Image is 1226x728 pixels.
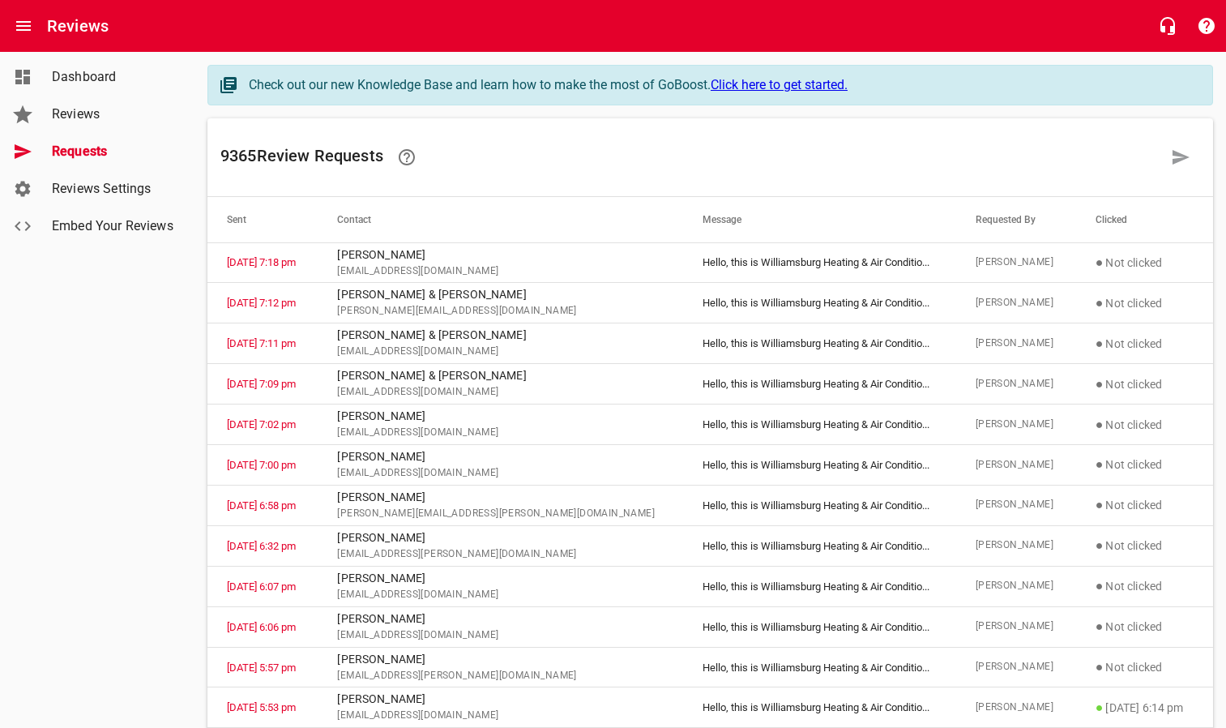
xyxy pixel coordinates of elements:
[337,506,664,522] span: [PERSON_NAME][EMAIL_ADDRESS][PERSON_NAME][DOMAIN_NAME]
[52,216,175,236] span: Embed Your Reviews
[683,283,955,323] td: Hello, this is Williamsburg Heating & Air Conditio ...
[683,606,955,647] td: Hello, this is Williamsburg Heating & Air Conditio ...
[1187,6,1226,45] button: Support Portal
[976,659,1057,675] span: [PERSON_NAME]
[227,337,296,349] a: [DATE] 7:11 pm
[1096,657,1194,677] p: Not clicked
[683,364,955,405] td: Hello, this is Williamsburg Heating & Air Conditio ...
[337,246,664,263] p: [PERSON_NAME]
[1096,336,1104,351] span: ●
[337,489,664,506] p: [PERSON_NAME]
[337,708,664,724] span: [EMAIL_ADDRESS][DOMAIN_NAME]
[1096,253,1194,272] p: Not clicked
[976,700,1057,716] span: [PERSON_NAME]
[1096,455,1194,474] p: Not clicked
[227,499,296,512] a: [DATE] 6:58 pm
[1096,495,1194,515] p: Not clicked
[227,662,296,674] a: [DATE] 5:57 pm
[1096,456,1104,472] span: ●
[683,197,955,242] th: Message
[52,179,175,199] span: Reviews Settings
[683,566,955,606] td: Hello, this is Williamsburg Heating & Air Conditio ...
[47,13,109,39] h6: Reviews
[711,77,848,92] a: Click here to get started.
[1148,6,1187,45] button: Live Chat
[976,255,1057,271] span: [PERSON_NAME]
[956,197,1076,242] th: Requested By
[683,647,955,687] td: Hello, this is Williamsburg Heating & Air Conditio ...
[207,197,318,242] th: Sent
[1096,293,1194,313] p: Not clicked
[337,286,664,303] p: [PERSON_NAME] & [PERSON_NAME]
[337,367,664,384] p: [PERSON_NAME] & [PERSON_NAME]
[337,327,664,344] p: [PERSON_NAME] & [PERSON_NAME]
[337,465,664,482] span: [EMAIL_ADDRESS][DOMAIN_NAME]
[1096,295,1104,310] span: ●
[337,448,664,465] p: [PERSON_NAME]
[1096,536,1194,555] p: Not clicked
[227,256,296,268] a: [DATE] 7:18 pm
[227,418,296,430] a: [DATE] 7:02 pm
[318,197,683,242] th: Contact
[1096,617,1194,636] p: Not clicked
[337,303,664,319] span: [PERSON_NAME][EMAIL_ADDRESS][DOMAIN_NAME]
[337,627,664,644] span: [EMAIL_ADDRESS][DOMAIN_NAME]
[683,405,955,445] td: Hello, this is Williamsburg Heating & Air Conditio ...
[1096,497,1104,512] span: ●
[976,376,1057,392] span: [PERSON_NAME]
[337,425,664,441] span: [EMAIL_ADDRESS][DOMAIN_NAME]
[52,67,175,87] span: Dashboard
[227,540,296,552] a: [DATE] 6:32 pm
[1096,698,1194,717] p: [DATE] 6:14 pm
[1096,417,1104,432] span: ●
[337,344,664,360] span: [EMAIL_ADDRESS][DOMAIN_NAME]
[683,445,955,486] td: Hello, this is Williamsburg Heating & Air Conditio ...
[1096,576,1194,596] p: Not clicked
[976,457,1057,473] span: [PERSON_NAME]
[227,378,296,390] a: [DATE] 7:09 pm
[1096,619,1104,634] span: ●
[227,297,296,309] a: [DATE] 7:12 pm
[683,485,955,525] td: Hello, this is Williamsburg Heating & Air Conditio ...
[1096,255,1104,270] span: ●
[976,497,1057,513] span: [PERSON_NAME]
[249,75,1196,95] div: Check out our new Knowledge Base and learn how to make the most of GoBoost.
[1096,537,1104,553] span: ●
[683,323,955,364] td: Hello, this is Williamsburg Heating & Air Conditio ...
[220,138,1161,177] h6: 9365 Review Request s
[337,668,664,684] span: [EMAIL_ADDRESS][PERSON_NAME][DOMAIN_NAME]
[337,587,664,603] span: [EMAIL_ADDRESS][DOMAIN_NAME]
[337,651,664,668] p: [PERSON_NAME]
[337,570,664,587] p: [PERSON_NAME]
[337,263,664,280] span: [EMAIL_ADDRESS][DOMAIN_NAME]
[337,691,664,708] p: [PERSON_NAME]
[683,687,955,728] td: Hello, this is Williamsburg Heating & Air Conditio ...
[976,578,1057,594] span: [PERSON_NAME]
[1161,138,1200,177] a: Request a review
[52,105,175,124] span: Reviews
[976,336,1057,352] span: [PERSON_NAME]
[1096,578,1104,593] span: ●
[1096,376,1104,392] span: ●
[52,142,175,161] span: Requests
[337,546,664,563] span: [EMAIL_ADDRESS][PERSON_NAME][DOMAIN_NAME]
[4,6,43,45] button: Open drawer
[227,580,296,593] a: [DATE] 6:07 pm
[227,621,296,633] a: [DATE] 6:06 pm
[337,610,664,627] p: [PERSON_NAME]
[683,525,955,566] td: Hello, this is Williamsburg Heating & Air Conditio ...
[683,242,955,283] td: Hello, this is Williamsburg Heating & Air Conditio ...
[1096,700,1104,715] span: ●
[976,537,1057,554] span: [PERSON_NAME]
[337,408,664,425] p: [PERSON_NAME]
[976,295,1057,311] span: [PERSON_NAME]
[1096,415,1194,435] p: Not clicked
[1096,659,1104,674] span: ●
[976,417,1057,433] span: [PERSON_NAME]
[227,459,296,471] a: [DATE] 7:00 pm
[1096,375,1194,394] p: Not clicked
[387,138,426,177] a: Learn how requesting reviews can improve your online presence
[337,529,664,546] p: [PERSON_NAME]
[337,384,664,400] span: [EMAIL_ADDRESS][DOMAIN_NAME]
[227,701,296,713] a: [DATE] 5:53 pm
